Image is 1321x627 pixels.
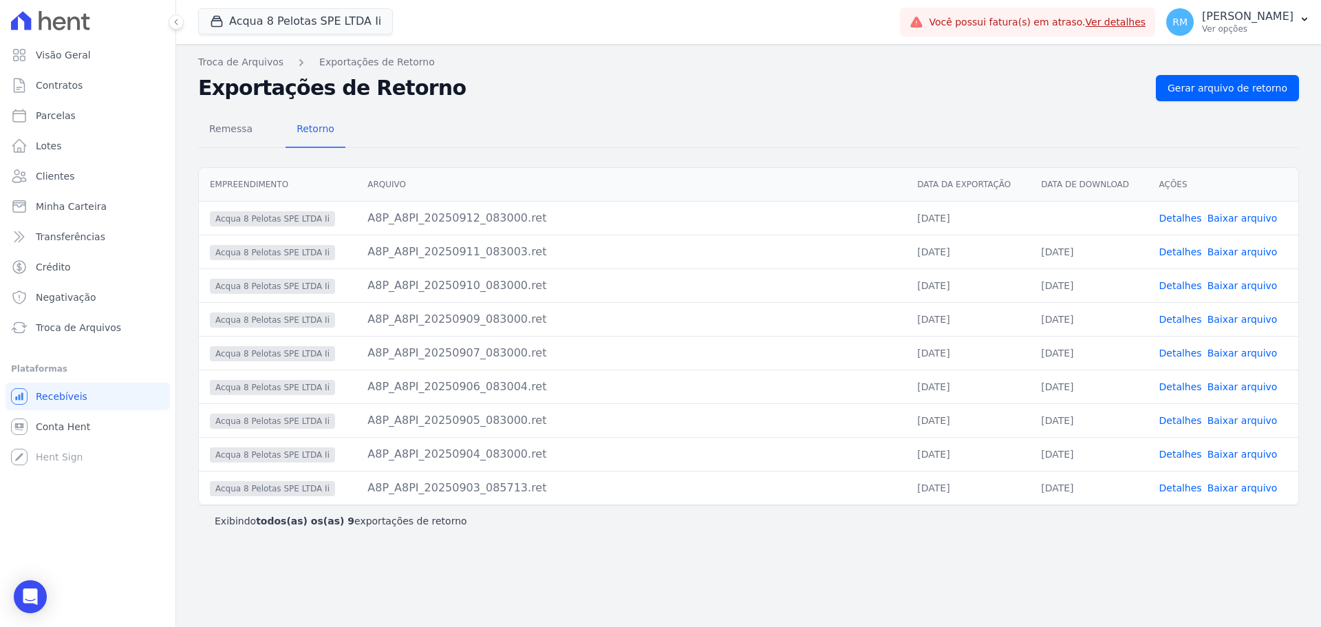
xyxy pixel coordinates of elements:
[210,346,335,361] span: Acqua 8 Pelotas SPE LTDA Ii
[198,76,1145,100] h2: Exportações de Retorno
[36,420,90,434] span: Conta Hent
[201,115,261,142] span: Remessa
[1207,381,1278,392] a: Baixar arquivo
[356,168,906,202] th: Arquivo
[198,112,264,148] a: Remessa
[319,55,435,70] a: Exportações de Retorno
[1030,437,1148,471] td: [DATE]
[367,277,895,294] div: A8P_A8PI_20250910_083000.ret
[198,112,345,148] nav: Tab selector
[367,446,895,463] div: A8P_A8PI_20250904_083000.ret
[906,235,1030,268] td: [DATE]
[1148,168,1298,202] th: Ações
[6,284,170,311] a: Negativação
[288,115,343,142] span: Retorno
[1159,280,1202,291] a: Detalhes
[1159,415,1202,426] a: Detalhes
[1207,280,1278,291] a: Baixar arquivo
[198,55,1299,70] nav: Breadcrumb
[906,302,1030,336] td: [DATE]
[1207,314,1278,325] a: Baixar arquivo
[906,471,1030,504] td: [DATE]
[286,112,345,148] a: Retorno
[1159,381,1202,392] a: Detalhes
[1030,403,1148,437] td: [DATE]
[1030,235,1148,268] td: [DATE]
[6,162,170,190] a: Clientes
[210,447,335,463] span: Acqua 8 Pelotas SPE LTDA Ii
[1030,471,1148,504] td: [DATE]
[36,169,74,183] span: Clientes
[210,211,335,226] span: Acqua 8 Pelotas SPE LTDA Ii
[1086,17,1146,28] a: Ver detalhes
[210,380,335,395] span: Acqua 8 Pelotas SPE LTDA Ii
[1207,482,1278,493] a: Baixar arquivo
[1030,168,1148,202] th: Data de Download
[1207,246,1278,257] a: Baixar arquivo
[1172,17,1188,27] span: RM
[199,168,356,202] th: Empreendimento
[6,72,170,99] a: Contratos
[36,230,105,244] span: Transferências
[906,437,1030,471] td: [DATE]
[1207,213,1278,224] a: Baixar arquivo
[1202,10,1293,23] p: [PERSON_NAME]
[6,132,170,160] a: Lotes
[36,290,96,304] span: Negativação
[906,370,1030,403] td: [DATE]
[1207,348,1278,359] a: Baixar arquivo
[36,390,87,403] span: Recebíveis
[1155,3,1321,41] button: RM [PERSON_NAME] Ver opções
[6,314,170,341] a: Troca de Arquivos
[210,312,335,328] span: Acqua 8 Pelotas SPE LTDA Ii
[6,193,170,220] a: Minha Carteira
[6,102,170,129] a: Parcelas
[36,139,62,153] span: Lotes
[367,412,895,429] div: A8P_A8PI_20250905_083000.ret
[367,210,895,226] div: A8P_A8PI_20250912_083000.ret
[210,279,335,294] span: Acqua 8 Pelotas SPE LTDA Ii
[36,48,91,62] span: Visão Geral
[11,361,164,377] div: Plataformas
[36,260,71,274] span: Crédito
[210,481,335,496] span: Acqua 8 Pelotas SPE LTDA Ii
[906,403,1030,437] td: [DATE]
[367,244,895,260] div: A8P_A8PI_20250911_083003.ret
[1030,302,1148,336] td: [DATE]
[6,223,170,251] a: Transferências
[256,516,354,527] b: todos(as) os(as) 9
[906,336,1030,370] td: [DATE]
[210,245,335,260] span: Acqua 8 Pelotas SPE LTDA Ii
[1159,246,1202,257] a: Detalhes
[1159,314,1202,325] a: Detalhes
[1207,415,1278,426] a: Baixar arquivo
[198,8,393,34] button: Acqua 8 Pelotas SPE LTDA Ii
[198,55,283,70] a: Troca de Arquivos
[367,379,895,395] div: A8P_A8PI_20250906_083004.ret
[36,109,76,123] span: Parcelas
[929,15,1146,30] span: Você possui fatura(s) em atraso.
[6,253,170,281] a: Crédito
[367,345,895,361] div: A8P_A8PI_20250907_083000.ret
[906,268,1030,302] td: [DATE]
[906,201,1030,235] td: [DATE]
[1156,75,1299,101] a: Gerar arquivo de retorno
[6,413,170,440] a: Conta Hent
[14,580,47,613] div: Open Intercom Messenger
[36,78,83,92] span: Contratos
[367,480,895,496] div: A8P_A8PI_20250903_085713.ret
[36,200,107,213] span: Minha Carteira
[6,383,170,410] a: Recebíveis
[1030,268,1148,302] td: [DATE]
[1159,482,1202,493] a: Detalhes
[1159,449,1202,460] a: Detalhes
[1168,81,1287,95] span: Gerar arquivo de retorno
[906,168,1030,202] th: Data da Exportação
[1159,348,1202,359] a: Detalhes
[1159,213,1202,224] a: Detalhes
[1030,370,1148,403] td: [DATE]
[1202,23,1293,34] p: Ver opções
[215,514,467,528] p: Exibindo exportações de retorno
[1030,336,1148,370] td: [DATE]
[6,41,170,69] a: Visão Geral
